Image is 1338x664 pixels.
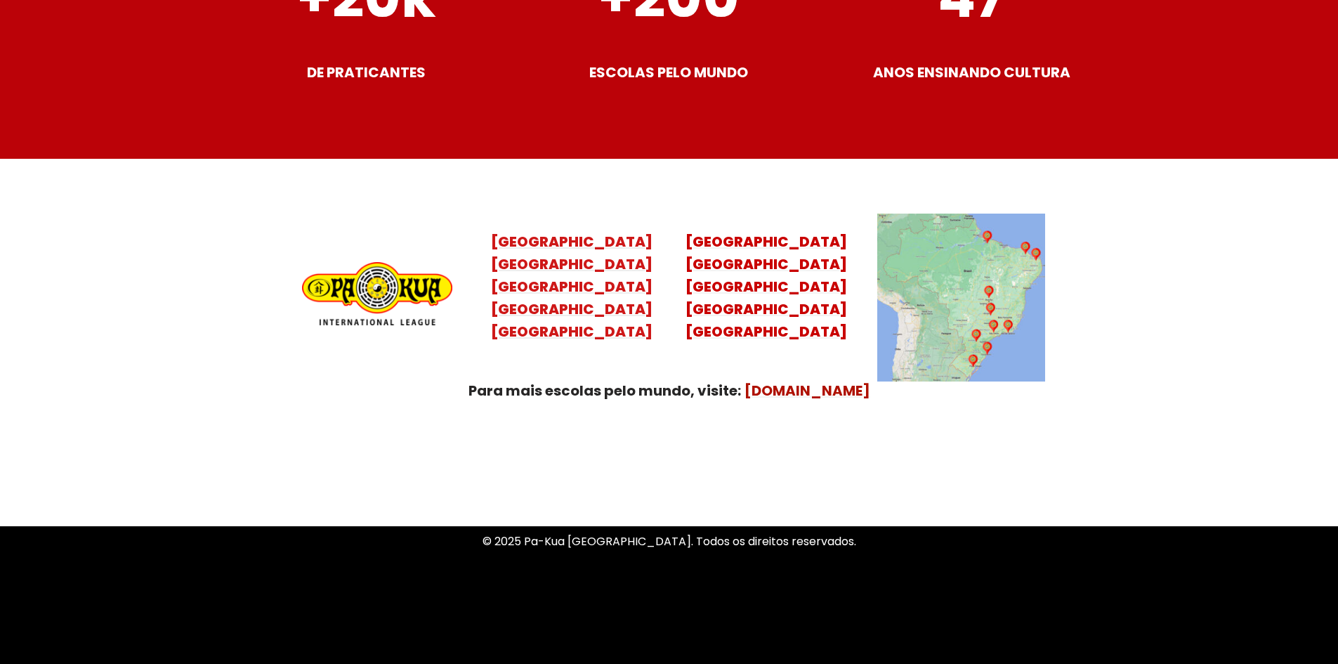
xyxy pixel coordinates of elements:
strong: Para mais escolas pelo mundo, visite: [468,381,741,401]
p: © 2025 Pa-Kua [GEOGRAPHIC_DATA]. Todos os direitos reservados. [269,532,1070,551]
a: [GEOGRAPHIC_DATA][GEOGRAPHIC_DATA][GEOGRAPHIC_DATA][GEOGRAPHIC_DATA][GEOGRAPHIC_DATA] [491,232,652,341]
mark: [GEOGRAPHIC_DATA] [GEOGRAPHIC_DATA] [686,232,847,274]
mark: [GEOGRAPHIC_DATA] [491,232,652,252]
p: Uma Escola de conhecimentos orientais para toda a família. Foco, habilidade concentração, conquis... [269,469,1070,507]
mark: [GEOGRAPHIC_DATA] [GEOGRAPHIC_DATA] [GEOGRAPHIC_DATA] [686,277,847,341]
strong: ANOS ENSINANDO CULTURA [873,63,1070,82]
a: [GEOGRAPHIC_DATA][GEOGRAPHIC_DATA][GEOGRAPHIC_DATA][GEOGRAPHIC_DATA][GEOGRAPHIC_DATA] [686,232,847,341]
strong: ESCOLAS PELO MUNDO [589,63,748,82]
a: [DOMAIN_NAME] [745,381,870,401]
a: Política de Privacidade [606,592,732,608]
mark: [GEOGRAPHIC_DATA] [GEOGRAPHIC_DATA] [GEOGRAPHIC_DATA] [GEOGRAPHIC_DATA] [491,254,652,341]
strong: DE PRATICANTES [307,63,426,82]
